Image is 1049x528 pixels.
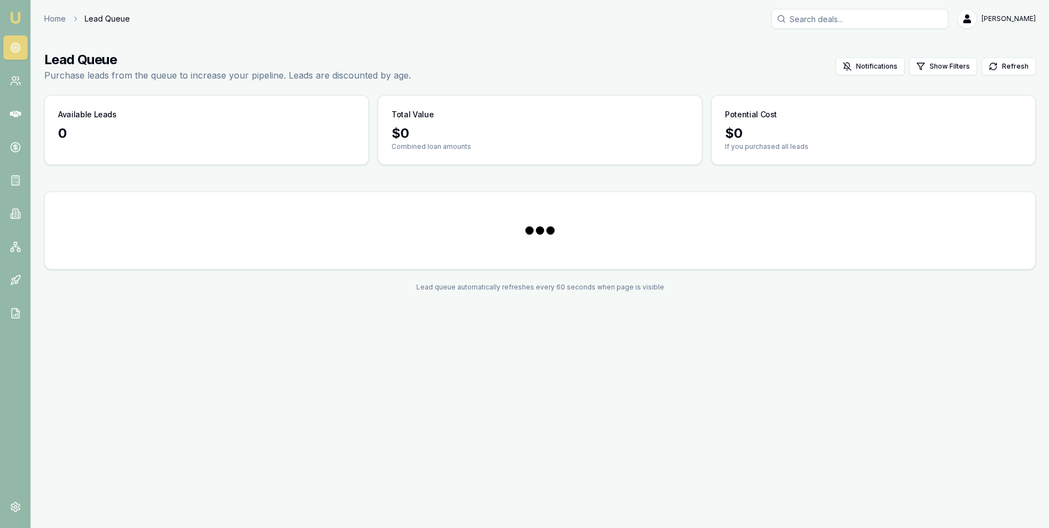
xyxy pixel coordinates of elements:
span: Lead Queue [85,13,130,24]
h1: Lead Queue [44,51,411,69]
nav: breadcrumb [44,13,130,24]
span: [PERSON_NAME] [982,14,1036,23]
p: Combined loan amounts [392,142,688,151]
button: Notifications [836,58,905,75]
div: Lead queue automatically refreshes every 60 seconds when page is visible [44,283,1036,292]
div: $ 0 [725,125,1022,142]
p: If you purchased all leads [725,142,1022,151]
h3: Potential Cost [725,109,777,120]
a: Home [44,13,66,24]
p: Purchase leads from the queue to increase your pipeline. Leads are discounted by age. [44,69,411,82]
img: emu-icon-u.png [9,11,22,24]
div: $ 0 [392,125,688,142]
button: Show Filters [909,58,977,75]
h3: Available Leads [58,109,117,120]
input: Search deals [771,9,948,29]
button: Refresh [982,58,1036,75]
h3: Total Value [392,109,434,120]
div: 0 [58,125,355,142]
